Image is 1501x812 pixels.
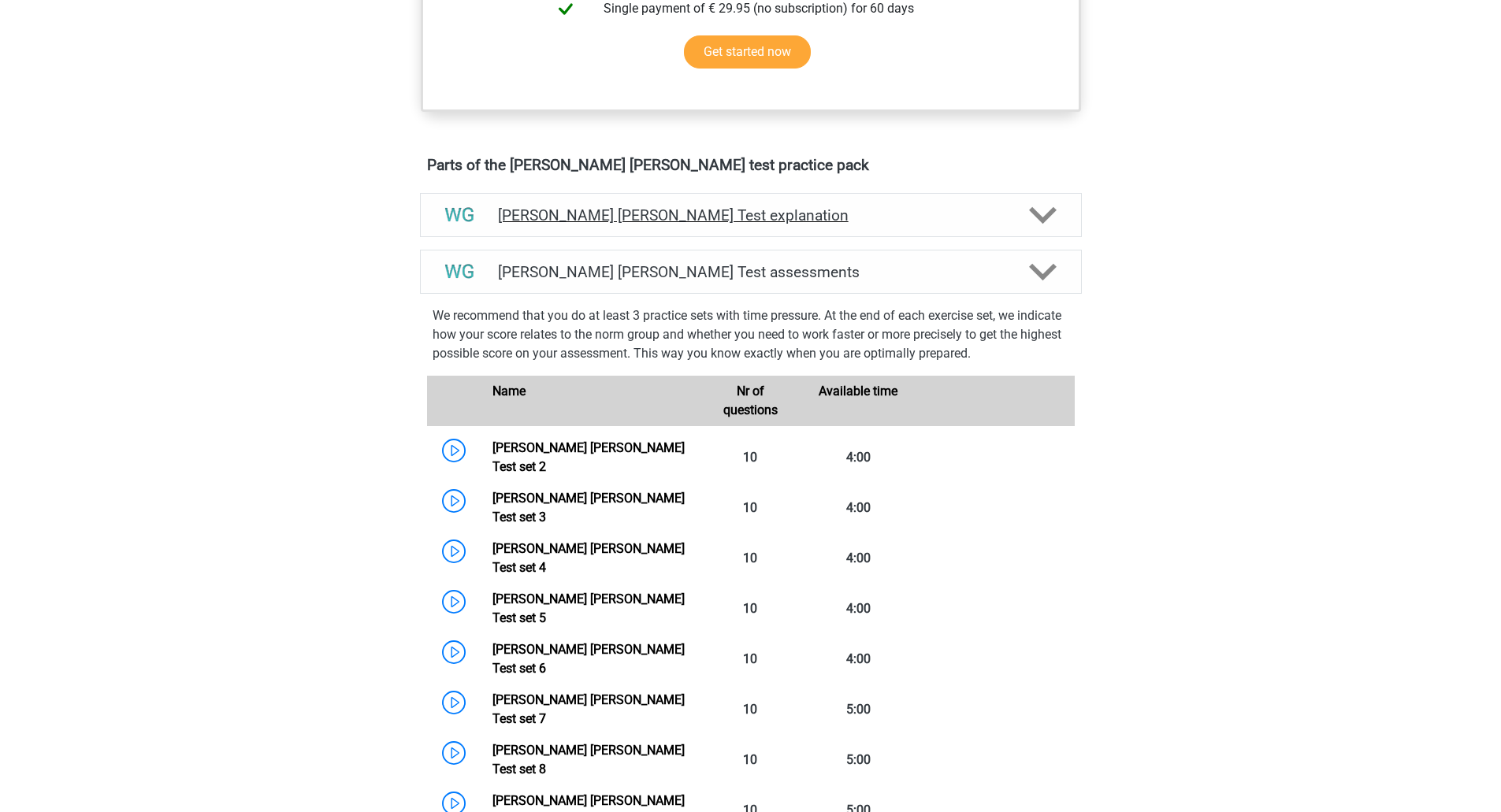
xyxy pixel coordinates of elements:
a: [PERSON_NAME] [PERSON_NAME] Test set 5 [492,591,685,625]
a: [PERSON_NAME] [PERSON_NAME] Test set 2 [492,440,685,474]
a: [PERSON_NAME] [PERSON_NAME] Test set 3 [492,491,685,525]
h4: [PERSON_NAME] [PERSON_NAME] Test assessments [498,263,1004,281]
a: [PERSON_NAME] [PERSON_NAME] Test set 6 [492,642,685,676]
div: Nr of questions [697,382,804,420]
h4: [PERSON_NAME] [PERSON_NAME] Test explanation [498,206,1004,224]
h4: Parts of the [PERSON_NAME] [PERSON_NAME] test practice pack [427,156,1075,174]
a: [PERSON_NAME] [PERSON_NAME] Test set 4 [492,541,685,575]
a: [PERSON_NAME] [PERSON_NAME] Test set 8 [492,743,685,777]
p: We recommend that you do at least 3 practice sets with time pressure. At the end of each exercise... [433,306,1069,363]
a: explanations [PERSON_NAME] [PERSON_NAME] Test explanation [414,193,1088,237]
div: Name [481,382,697,420]
a: Get started now [684,35,811,69]
img: watson glaser test assessments [440,252,480,292]
a: [PERSON_NAME] [PERSON_NAME] Test set 7 [492,692,685,726]
a: assessments [PERSON_NAME] [PERSON_NAME] Test assessments [414,250,1088,294]
div: Available time [804,382,912,420]
img: watson glaser test explanations [440,195,480,235]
